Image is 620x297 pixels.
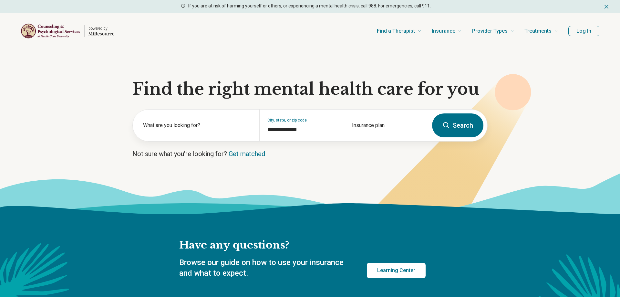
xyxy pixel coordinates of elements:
button: Dismiss [603,3,610,10]
p: Browse our guide on how to use your insurance and what to expect. [179,257,351,279]
span: Provider Types [472,27,508,36]
button: Log In [568,26,599,36]
a: Provider Types [472,18,514,44]
button: Search [432,113,483,137]
span: Treatments [524,27,552,36]
h1: Find the right mental health care for you [132,80,488,99]
a: Get matched [229,150,265,158]
p: If you are at risk of harming yourself or others, or experiencing a mental health crisis, call 98... [188,3,431,9]
span: Insurance [432,27,455,36]
a: Find a Therapist [377,18,421,44]
p: Not sure what you’re looking for? [132,149,488,158]
h2: Have any questions? [179,239,426,252]
a: Treatments [524,18,558,44]
a: Learning Center [367,263,426,278]
span: Find a Therapist [377,27,415,36]
p: powered by [88,26,114,31]
a: Insurance [432,18,462,44]
label: What are you looking for? [143,122,252,129]
a: Home page [21,21,114,41]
